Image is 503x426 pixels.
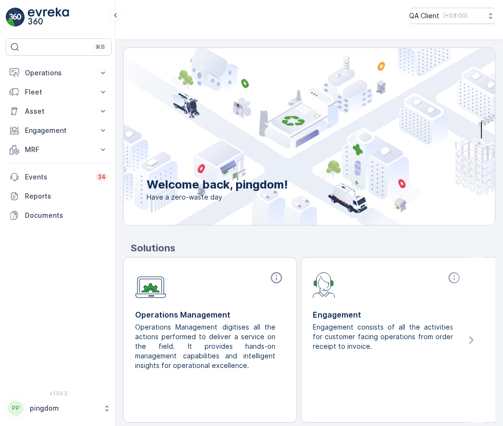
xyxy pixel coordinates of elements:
button: QA Client(+03:00) [409,8,495,24]
p: Engagement [25,126,92,135]
p: 34 [98,173,106,181]
p: QA Client [409,11,439,21]
p: Documents [25,211,108,220]
img: city illustration [80,48,495,225]
p: Solutions [131,241,495,255]
div: PP [8,401,23,416]
button: Fleet [6,83,112,102]
img: module-icon [135,271,166,298]
p: Fleet [25,87,92,97]
p: Asset [25,106,92,116]
button: PPpingdom [6,398,112,418]
button: Operations [6,63,112,83]
button: Asset [6,102,112,121]
p: Operations Management digitises all the actions performed to deliver a service on the field. It p... [135,322,277,370]
p: Engagement consists of all the activities for customer facing operations from order receipt to in... [313,322,455,351]
a: Reports [6,187,112,206]
a: Events34 [6,167,112,187]
p: Engagement [313,309,463,320]
button: Engagement [6,121,112,140]
p: Operations Management [135,309,285,320]
span: Have a zero-waste day [147,192,288,202]
p: Events [25,172,90,182]
button: MRF [6,140,112,159]
img: module-icon [313,271,335,298]
p: ( +03:00 ) [443,12,468,20]
p: Operations [25,68,92,78]
img: logo [6,8,25,27]
a: Documents [6,206,112,225]
span: v 1.50.2 [6,390,112,396]
p: Welcome back, pingdom! [147,177,288,192]
p: Reports [25,191,108,201]
p: ⌘B [95,43,105,51]
p: pingdom [30,403,98,413]
p: MRF [25,145,92,154]
img: logo_light-DOdMpM7g.png [28,8,69,27]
